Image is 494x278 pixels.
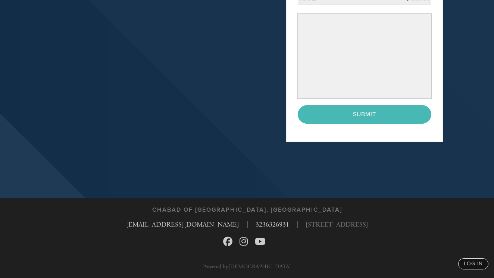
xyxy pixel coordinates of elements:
[152,206,342,214] h3: Chabad of [GEOGRAPHIC_DATA], [GEOGRAPHIC_DATA]
[203,264,291,269] p: Powered by
[297,219,298,230] span: |
[306,219,368,230] span: [STREET_ADDRESS]
[458,258,488,269] a: log in
[228,263,291,270] a: [DEMOGRAPHIC_DATA]
[299,15,430,97] iframe: Secure payment input frame
[247,219,248,230] span: |
[256,220,289,229] a: 3236326931
[126,220,239,229] a: [EMAIL_ADDRESS][DOMAIN_NAME]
